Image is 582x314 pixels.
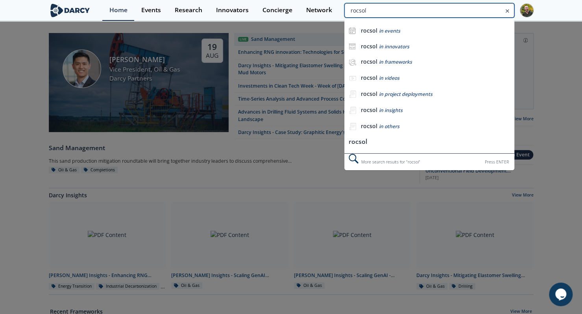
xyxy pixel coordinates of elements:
span: in project deployments [379,91,432,97]
div: Press ENTER [485,158,509,166]
b: rocsol [360,90,377,97]
span: in innovators [379,43,409,50]
b: rocsol [360,27,377,34]
div: Home [109,7,127,13]
span: in insights [379,107,402,114]
iframe: chat widget [549,283,574,306]
div: Innovators [216,7,249,13]
b: rocsol [360,74,377,81]
span: in frameworks [379,59,412,65]
b: rocsol [360,106,377,114]
div: Concierge [262,7,292,13]
span: in events [379,28,400,34]
img: icon [349,27,356,34]
b: rocsol [360,42,377,50]
div: Research [175,7,202,13]
input: Advanced Search [344,3,514,18]
b: rocsol [360,58,377,65]
li: rocsol [344,135,514,149]
img: Profile [520,4,534,17]
img: icon [349,43,356,50]
div: More search results for " rocsol " [344,153,514,170]
div: Events [141,7,161,13]
img: logo-wide.svg [49,4,92,17]
b: rocsol [360,122,377,130]
span: in videos [379,75,399,81]
span: in others [379,123,399,130]
div: Network [306,7,332,13]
